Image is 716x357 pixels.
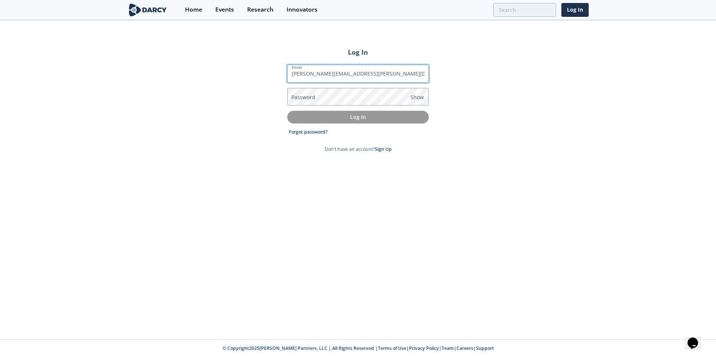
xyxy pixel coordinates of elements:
p: Log In [292,113,424,121]
a: Support [476,345,494,351]
div: Research [247,7,273,13]
span: Show [410,93,424,101]
iframe: chat widget [685,327,709,350]
button: Log In [287,111,429,123]
h2: Log In [287,47,429,57]
div: Innovators [286,7,318,13]
div: Home [185,7,202,13]
img: logo-wide.svg [127,3,168,16]
label: Email [292,64,302,70]
a: Terms of Use [378,345,406,351]
a: Privacy Policy [409,345,439,351]
a: Team [442,345,454,351]
a: Log In [561,3,589,17]
input: Advanced Search [493,3,556,17]
p: Don't have an account? [325,146,392,153]
a: Forgot password? [289,129,328,135]
p: © Copyright 2025 [PERSON_NAME] Partners, LLC | All Rights Reserved | | | | | [81,345,635,352]
a: Careers [456,345,473,351]
a: Sign Up [375,146,392,152]
div: Events [215,7,234,13]
label: Password [291,93,315,101]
